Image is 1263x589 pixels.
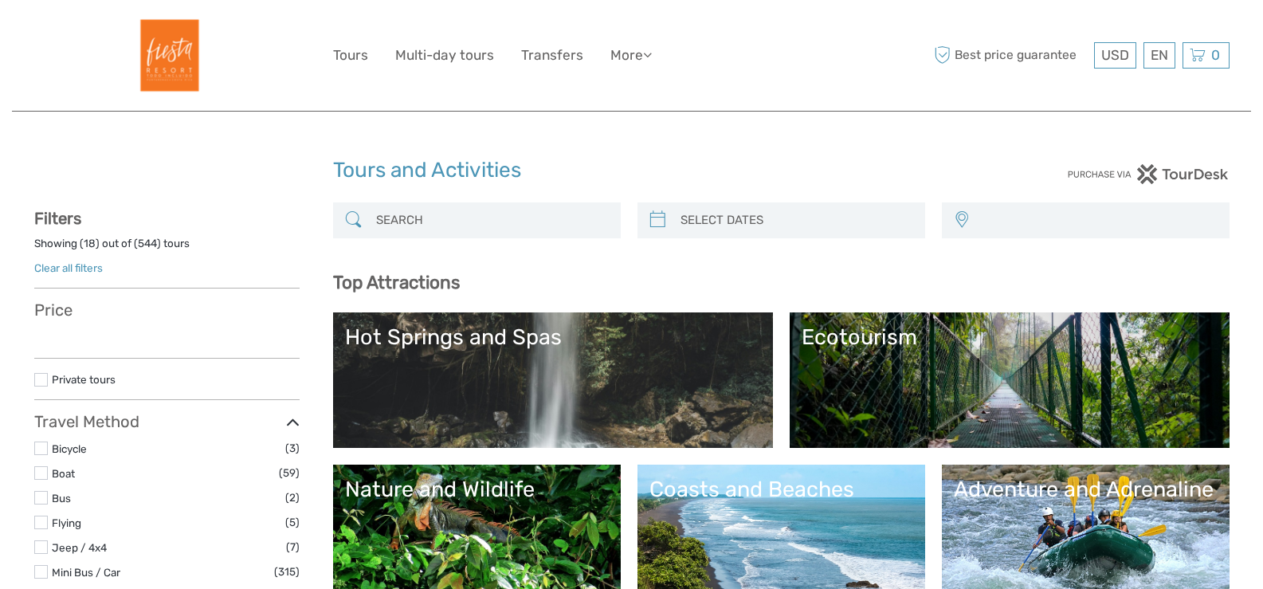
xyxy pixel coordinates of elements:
[285,513,300,532] span: (5)
[345,477,609,502] div: Nature and Wildlife
[521,44,583,67] a: Transfers
[52,566,120,579] a: Mini Bus / Car
[52,492,71,505] a: Bus
[1209,47,1222,63] span: 0
[649,477,913,588] a: Coasts and Beaches
[52,442,87,455] a: Bicycle
[34,261,103,274] a: Clear all filters
[674,206,917,234] input: SELECT DATES
[124,12,210,99] img: Fiesta Resort
[345,477,609,588] a: Nature and Wildlife
[1101,47,1129,63] span: USD
[649,477,913,502] div: Coasts and Beaches
[34,209,81,228] strong: Filters
[802,324,1218,436] a: Ecotourism
[802,324,1218,350] div: Ecotourism
[333,272,460,293] b: Top Attractions
[279,464,300,482] span: (59)
[286,538,300,556] span: (7)
[345,324,761,436] a: Hot Springs and Spas
[954,477,1218,502] div: Adventure and Adrenaline
[84,236,96,251] label: 18
[52,541,107,554] a: Jeep / 4x4
[34,412,300,431] h3: Travel Method
[610,44,652,67] a: More
[34,236,300,261] div: Showing ( ) out of ( ) tours
[345,324,761,350] div: Hot Springs and Spas
[333,158,931,183] h1: Tours and Activities
[34,300,300,320] h3: Price
[1143,42,1175,69] div: EN
[954,477,1218,588] a: Adventure and Adrenaline
[370,206,613,234] input: SEARCH
[395,44,494,67] a: Multi-day tours
[285,489,300,507] span: (2)
[931,42,1090,69] span: Best price guarantee
[274,563,300,581] span: (315)
[138,236,157,251] label: 544
[52,373,116,386] a: Private tours
[52,467,75,480] a: Boat
[285,439,300,457] span: (3)
[52,516,81,529] a: Flying
[1067,164,1229,184] img: PurchaseViaTourDesk.png
[333,44,368,67] a: Tours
